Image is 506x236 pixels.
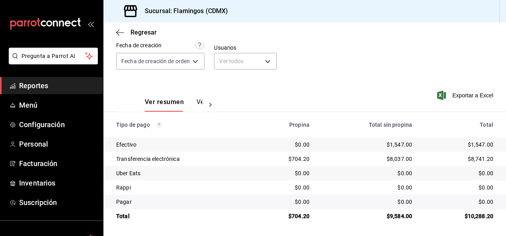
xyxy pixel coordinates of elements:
font: Menú [19,101,38,109]
button: Exportar a Excel [439,91,493,100]
button: Regresar [116,29,157,36]
div: $0.00 [322,198,412,206]
div: $704.20 [261,155,309,163]
div: $0.00 [261,184,309,192]
div: Uber Eats [116,169,248,177]
span: Pregunta a Parrot AI [21,52,86,60]
div: $0.00 [425,169,493,177]
div: $0.00 [261,141,309,149]
a: Pregunta a Parrot AI [6,58,98,66]
div: $1,547.00 [322,141,412,149]
label: Usuarios [214,45,276,50]
div: $0.00 [322,184,412,192]
font: Personal [19,140,48,148]
div: $704.20 [261,212,309,220]
div: $0.00 [425,184,493,192]
div: Total sin propina [322,122,412,128]
div: $10,288.20 [425,212,493,220]
div: Pagar [116,198,248,206]
div: $0.00 [261,198,309,206]
font: Configuración [19,120,65,129]
font: Facturación [19,159,57,168]
div: $0.00 [322,169,412,177]
div: Fecha de creación [116,41,162,50]
div: Pestañas de navegación [145,98,202,112]
svg: Los pagos realizados con Pay y otras terminales son montos brutos. [156,122,162,128]
font: Tipo de pago [116,122,150,128]
div: Rappi [116,184,248,192]
span: Regresar [130,29,157,36]
button: open_drawer_menu [88,21,94,27]
div: $0.00 [425,198,493,206]
div: Total [116,212,248,220]
div: Total [425,122,493,128]
div: $1,547.00 [425,141,493,149]
font: Suscripción [19,198,57,207]
div: $8,741.20 [425,155,493,163]
button: Ver pagos [197,98,226,112]
font: Reportes [19,81,48,90]
div: $0.00 [261,169,309,177]
font: Exportar a Excel [452,92,493,99]
div: Propina [261,122,309,128]
h3: Sucursal: Flamingos (CDMX) [138,6,228,16]
div: Transferencia electrónica [116,155,248,163]
div: $9,584.00 [322,212,412,220]
button: Pregunta a Parrot AI [9,48,98,64]
font: Ver resumen [145,98,184,106]
div: $8,037.00 [322,155,412,163]
div: Ver todos [214,53,276,70]
span: Fecha de creación de orden [121,57,190,65]
font: Inventarios [19,179,55,187]
div: Efectivo [116,141,248,149]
